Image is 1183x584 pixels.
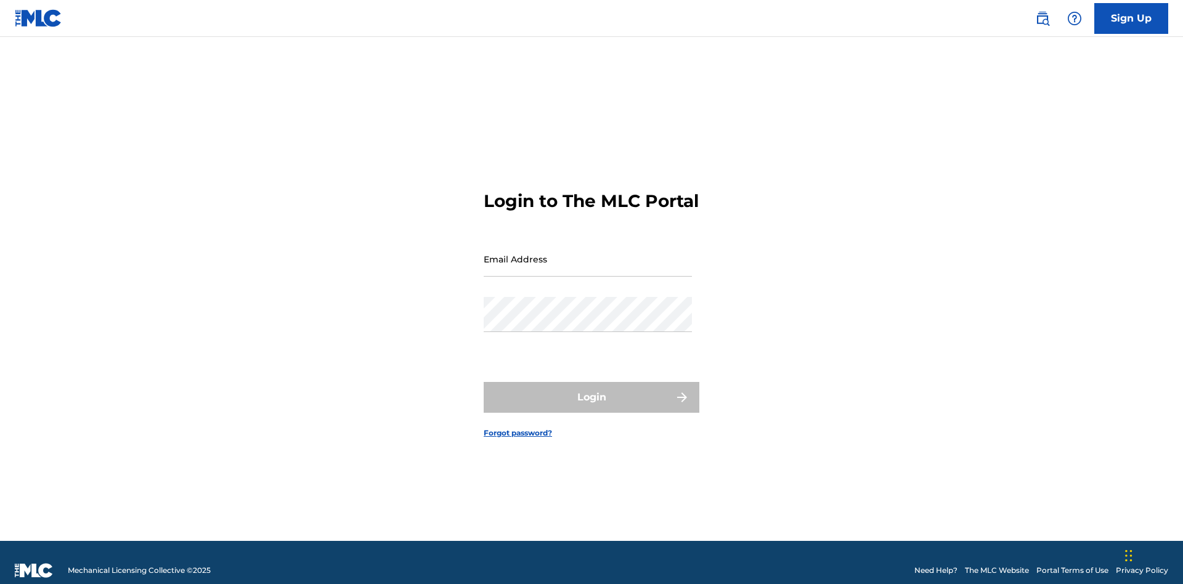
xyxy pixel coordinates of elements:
div: Help [1062,6,1087,31]
span: Mechanical Licensing Collective © 2025 [68,565,211,576]
a: Portal Terms of Use [1036,565,1108,576]
div: Drag [1125,537,1132,574]
iframe: Chat Widget [1121,525,1183,584]
a: Privacy Policy [1116,565,1168,576]
img: help [1067,11,1082,26]
a: Forgot password? [484,428,552,439]
img: logo [15,563,53,578]
img: MLC Logo [15,9,62,27]
a: The MLC Website [965,565,1029,576]
img: search [1035,11,1050,26]
a: Sign Up [1094,3,1168,34]
a: Public Search [1030,6,1055,31]
h3: Login to The MLC Portal [484,190,699,212]
a: Need Help? [914,565,957,576]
